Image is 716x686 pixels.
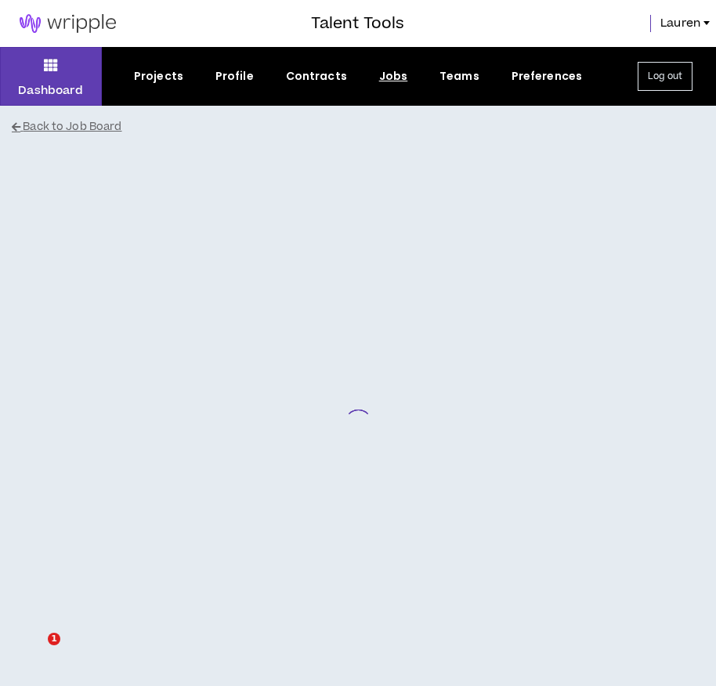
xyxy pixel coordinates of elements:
[286,68,347,85] div: Contracts
[439,68,479,85] div: Teams
[134,68,183,85] div: Projects
[512,68,583,85] div: Preferences
[638,62,692,91] button: Log out
[48,633,60,645] span: 1
[18,82,83,99] p: Dashboard
[660,15,700,32] span: Lauren
[16,633,53,670] iframe: Intercom live chat
[215,68,254,85] div: Profile
[311,12,404,35] h3: Talent Tools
